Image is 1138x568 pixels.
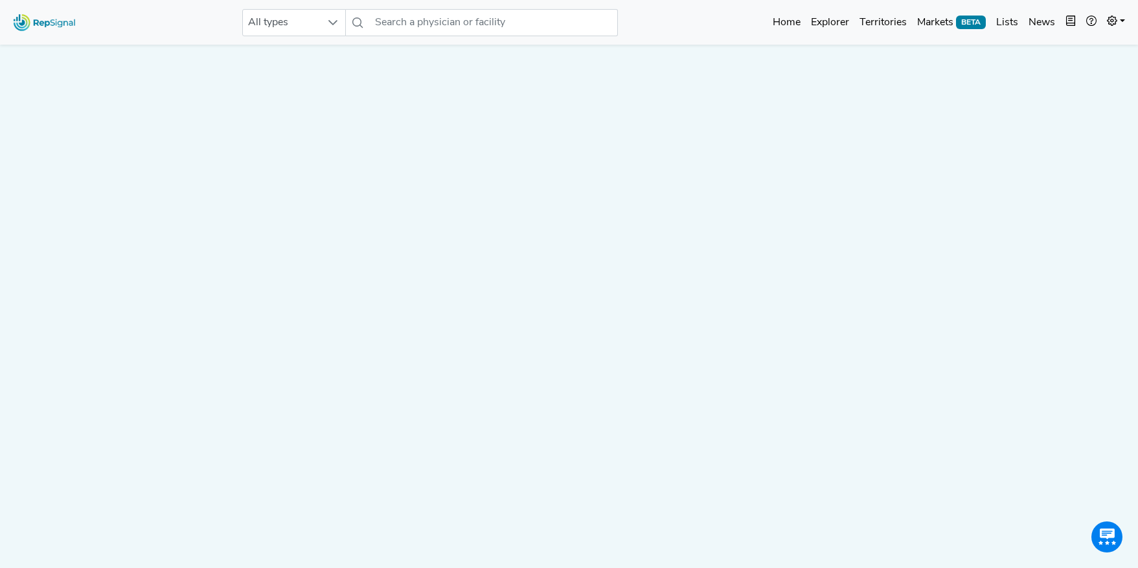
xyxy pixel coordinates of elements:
[912,10,991,36] a: MarketsBETA
[854,10,912,36] a: Territories
[370,9,617,36] input: Search a physician or facility
[991,10,1023,36] a: Lists
[956,16,986,28] span: BETA
[1060,10,1081,36] button: Intel Book
[768,10,806,36] a: Home
[1023,10,1060,36] a: News
[806,10,854,36] a: Explorer
[243,10,321,36] span: All types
